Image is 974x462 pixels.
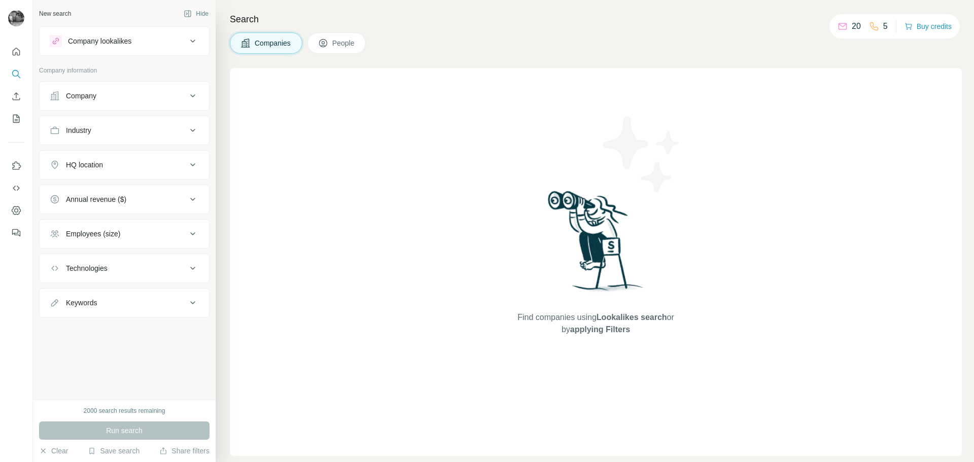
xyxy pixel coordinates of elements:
[597,313,667,322] span: Lookalikes search
[66,125,91,135] div: Industry
[40,153,209,177] button: HQ location
[570,325,630,334] span: applying Filters
[543,188,649,301] img: Surfe Illustration - Woman searching with binoculars
[66,194,126,204] div: Annual revenue ($)
[68,36,131,46] div: Company lookalikes
[40,222,209,246] button: Employees (size)
[66,229,120,239] div: Employees (size)
[8,179,24,197] button: Use Surfe API
[8,10,24,26] img: Avatar
[8,65,24,83] button: Search
[332,38,356,48] span: People
[39,9,71,18] div: New search
[8,87,24,105] button: Enrich CSV
[40,256,209,280] button: Technologies
[66,160,103,170] div: HQ location
[40,187,209,211] button: Annual revenue ($)
[8,157,24,175] button: Use Surfe on LinkedIn
[8,110,24,128] button: My lists
[40,84,209,108] button: Company
[8,201,24,220] button: Dashboard
[8,43,24,61] button: Quick start
[8,224,24,242] button: Feedback
[39,446,68,456] button: Clear
[66,91,96,101] div: Company
[596,109,687,200] img: Surfe Illustration - Stars
[88,446,140,456] button: Save search
[177,6,216,21] button: Hide
[905,19,952,33] button: Buy credits
[883,20,888,32] p: 5
[84,406,165,415] div: 2000 search results remaining
[66,298,97,308] div: Keywords
[40,29,209,53] button: Company lookalikes
[40,118,209,143] button: Industry
[255,38,292,48] span: Companies
[852,20,861,32] p: 20
[66,263,108,273] div: Technologies
[40,291,209,315] button: Keywords
[514,311,677,336] span: Find companies using or by
[39,66,210,75] p: Company information
[230,12,962,26] h4: Search
[159,446,210,456] button: Share filters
